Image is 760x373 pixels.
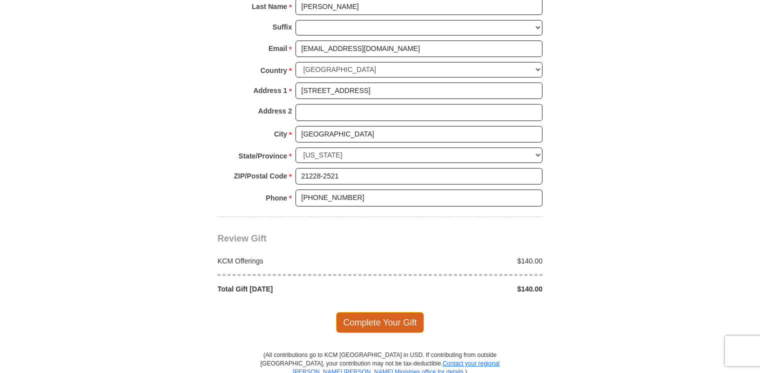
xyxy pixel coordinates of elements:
strong: ZIP/Postal Code [234,169,287,183]
strong: Phone [266,191,287,205]
div: Total Gift [DATE] [212,284,380,294]
strong: State/Province [238,149,287,163]
span: Review Gift [217,233,266,243]
strong: City [274,127,287,141]
div: $140.00 [380,284,548,294]
strong: Address 2 [258,104,292,118]
strong: Country [260,63,287,77]
strong: Suffix [272,20,292,34]
div: KCM Offerings [212,256,380,266]
strong: Address 1 [253,83,287,97]
strong: Email [268,41,287,55]
span: Complete Your Gift [336,312,424,333]
div: $140.00 [380,256,548,266]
